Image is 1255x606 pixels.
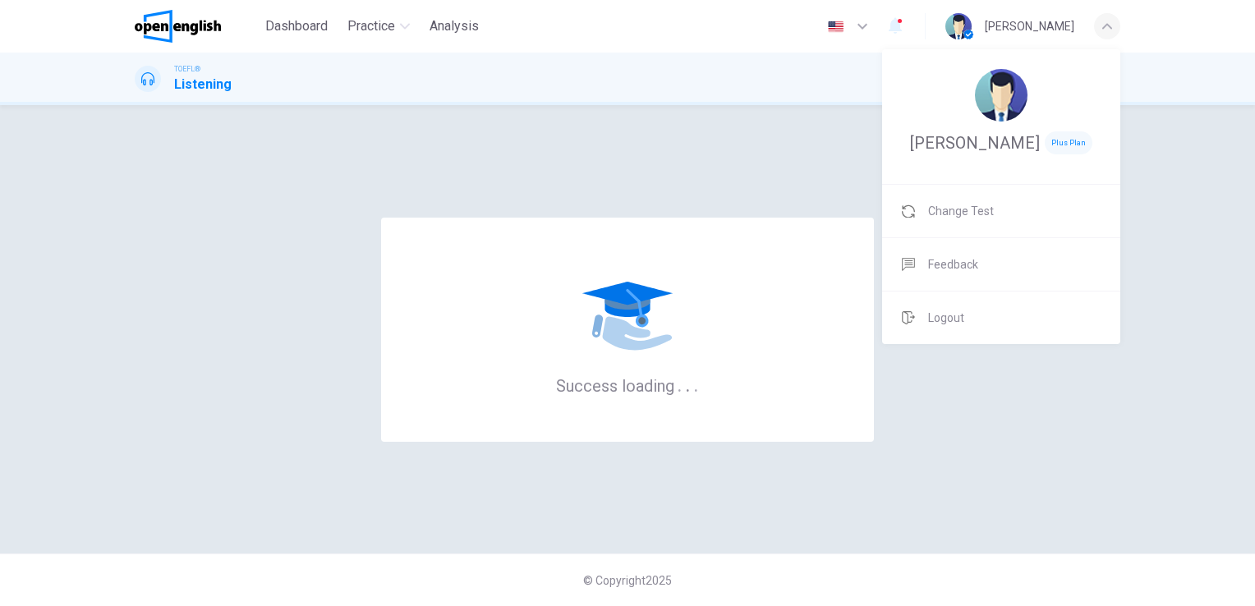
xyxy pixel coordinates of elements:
img: Profile picture [975,69,1027,122]
span: Change Test [928,201,994,221]
a: Change Test [882,185,1120,237]
span: Feedback [928,255,978,274]
span: Logout [928,308,964,328]
span: [PERSON_NAME] [910,133,1040,153]
span: Plus Plan [1045,131,1092,154]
